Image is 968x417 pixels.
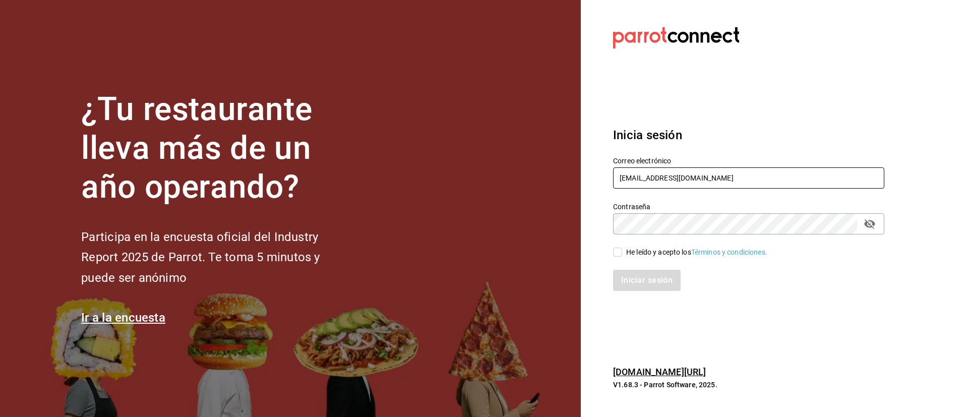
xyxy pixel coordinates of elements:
div: He leído y acepto los [626,247,767,258]
h2: Participa en la encuesta oficial del Industry Report 2025 de Parrot. Te toma 5 minutos y puede se... [81,227,353,288]
p: V1.68.3 - Parrot Software, 2025. [613,380,884,390]
button: passwordField [861,215,878,232]
h3: Inicia sesión [613,126,884,144]
label: Contraseña [613,203,884,210]
a: Ir a la encuesta [81,311,165,325]
a: Términos y condiciones. [691,248,767,256]
h1: ¿Tu restaurante lleva más de un año operando? [81,90,353,206]
input: Ingresa tu correo electrónico [613,167,884,189]
label: Correo electrónico [613,157,884,164]
a: [DOMAIN_NAME][URL] [613,367,706,377]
